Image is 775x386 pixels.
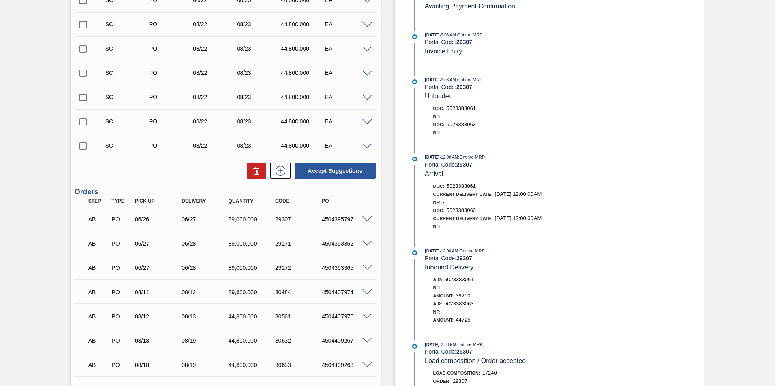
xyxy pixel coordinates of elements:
img: atual [412,250,417,255]
div: EA [323,94,372,100]
div: 29172 [273,265,325,271]
p: AB [88,289,109,295]
span: : Ontime MRP [458,248,485,253]
img: atual [412,79,417,84]
span: [DATE] [425,248,439,253]
div: 89,000.000 [227,240,279,247]
div: 44,800.000 [279,142,328,149]
strong: 29307 [456,84,472,90]
div: Awaiting Pick Up [86,332,111,350]
span: AIR: [433,277,443,282]
div: 08/12/2025 [180,289,232,295]
span: Current Delivery Date: [433,192,493,197]
div: 06/28/2025 [180,265,232,271]
div: EA [323,70,372,76]
div: Portal Code: [425,161,617,168]
img: atual [412,157,417,161]
div: 44,800.000 [279,118,328,125]
span: : Ontime MRP [456,342,483,347]
div: 08/13/2025 [180,313,232,320]
div: 44,800.000 [279,70,328,76]
div: Purchase order [109,337,134,344]
div: Purchase order [147,45,196,52]
span: Invoice Entry [425,48,462,55]
span: - [443,199,444,205]
div: 30561 [273,313,325,320]
span: [DATE] 12:00:00 AM [495,215,542,221]
div: Purchase order [147,118,196,125]
div: 29307 [273,216,325,223]
div: Suggestion Created [103,142,152,149]
div: 08/23/2025 [235,142,284,149]
div: EA [323,118,372,125]
div: 44,800.000 [227,313,279,320]
div: 89,000.000 [227,265,279,271]
div: 08/22/2025 [191,21,240,28]
div: Pick up [133,198,185,204]
div: 08/23/2025 [235,21,284,28]
div: EA [323,21,372,28]
span: Load composition / Order accepted [425,357,526,364]
span: NF: [433,310,441,314]
span: Current Delivery Date: [433,216,493,221]
div: 08/22/2025 [191,45,240,52]
span: [DATE] [425,155,439,159]
span: 5023383061 [447,183,476,189]
div: 06/27/2025 [180,216,232,223]
div: EA [323,45,372,52]
span: Unloaded [425,93,453,100]
div: 30632 [273,337,325,344]
div: Purchase order [109,362,134,368]
div: 29171 [273,240,325,247]
img: atual [412,34,417,39]
span: [DATE] 12:00:00 AM [495,191,542,197]
div: Suggestion Created [103,70,152,76]
div: Awaiting Pick Up [86,259,111,277]
div: Purchase order [109,265,134,271]
span: Inbound Delivery [425,264,473,271]
div: 4504409267 [320,337,372,344]
div: PO [320,198,372,204]
button: Accept Suggestions [295,163,376,179]
div: Delete Suggestions [243,163,266,179]
span: Doc: [433,122,445,127]
span: Order : [433,379,451,384]
p: AB [88,216,109,223]
div: 30633 [273,362,325,368]
span: 39200 [456,293,470,299]
div: 08/22/2025 [191,94,240,100]
div: 08/23/2025 [235,45,284,52]
div: Awaiting Pick Up [86,356,111,374]
span: 29307 [453,378,467,384]
div: Purchase order [109,240,134,247]
div: 08/11/2025 [133,289,185,295]
div: 08/19/2025 [180,337,232,344]
div: 06/27/2025 [133,265,185,271]
span: Load Composition : [433,371,480,375]
div: Suggestion Created [103,94,152,100]
span: Amount: [433,293,454,298]
span: - 9:06 AM [440,33,456,37]
div: Delivery [180,198,232,204]
div: 08/22/2025 [191,142,240,149]
div: 08/19/2025 [180,362,232,368]
span: AIR: [433,301,443,306]
span: 5023383063 [444,301,473,307]
span: Awaiting Payment Confirmation [425,3,515,10]
div: 44,800.000 [279,21,328,28]
span: NF: [433,224,441,229]
div: 4504393362 [320,240,372,247]
div: Portal Code: [425,255,617,261]
div: Step [86,198,111,204]
span: 5023383063 [447,207,476,213]
div: Purchase order [147,21,196,28]
div: Portal Code: [425,39,617,45]
span: - [443,223,444,229]
img: atual [412,344,417,349]
span: Arrival [425,170,443,177]
div: 06/28/2025 [180,240,232,247]
div: Code [273,198,325,204]
div: 89,600.000 [227,289,279,295]
div: Purchase order [109,313,134,320]
span: Doc: [433,106,445,111]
